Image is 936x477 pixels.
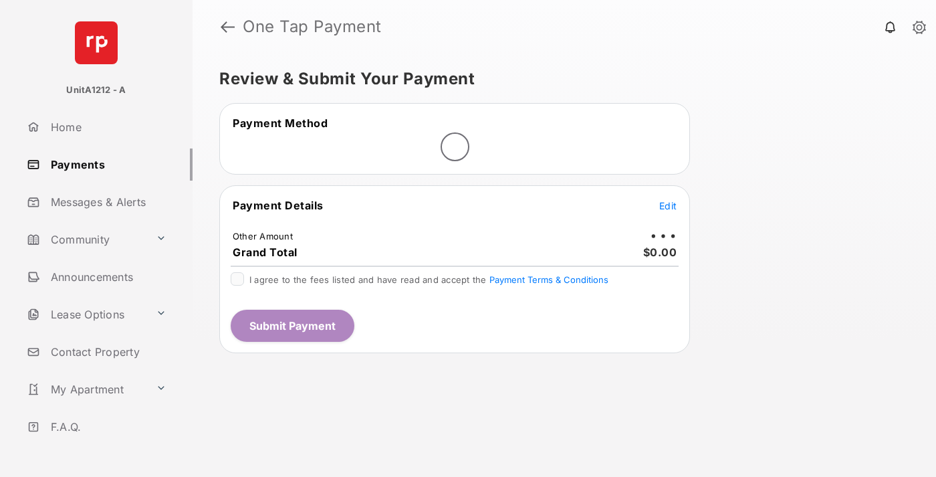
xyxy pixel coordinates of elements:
[21,111,193,143] a: Home
[659,200,677,211] span: Edit
[233,246,298,259] span: Grand Total
[21,223,150,256] a: Community
[233,199,324,212] span: Payment Details
[21,298,150,330] a: Lease Options
[75,21,118,64] img: svg+xml;base64,PHN2ZyB4bWxucz0iaHR0cDovL3d3dy53My5vcmcvMjAwMC9zdmciIHdpZHRoPSI2NCIgaGVpZ2h0PSI2NC...
[21,186,193,218] a: Messages & Alerts
[233,116,328,130] span: Payment Method
[66,84,126,97] p: UnitA1212 - A
[659,199,677,212] button: Edit
[21,336,193,368] a: Contact Property
[249,274,608,285] span: I agree to the fees listed and have read and accept the
[21,149,193,181] a: Payments
[231,310,354,342] button: Submit Payment
[21,261,193,293] a: Announcements
[232,230,294,242] td: Other Amount
[643,246,677,259] span: $0.00
[21,411,193,443] a: F.A.Q.
[21,373,150,405] a: My Apartment
[219,71,899,87] h5: Review & Submit Your Payment
[243,19,382,35] strong: One Tap Payment
[489,274,608,285] button: I agree to the fees listed and have read and accept the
